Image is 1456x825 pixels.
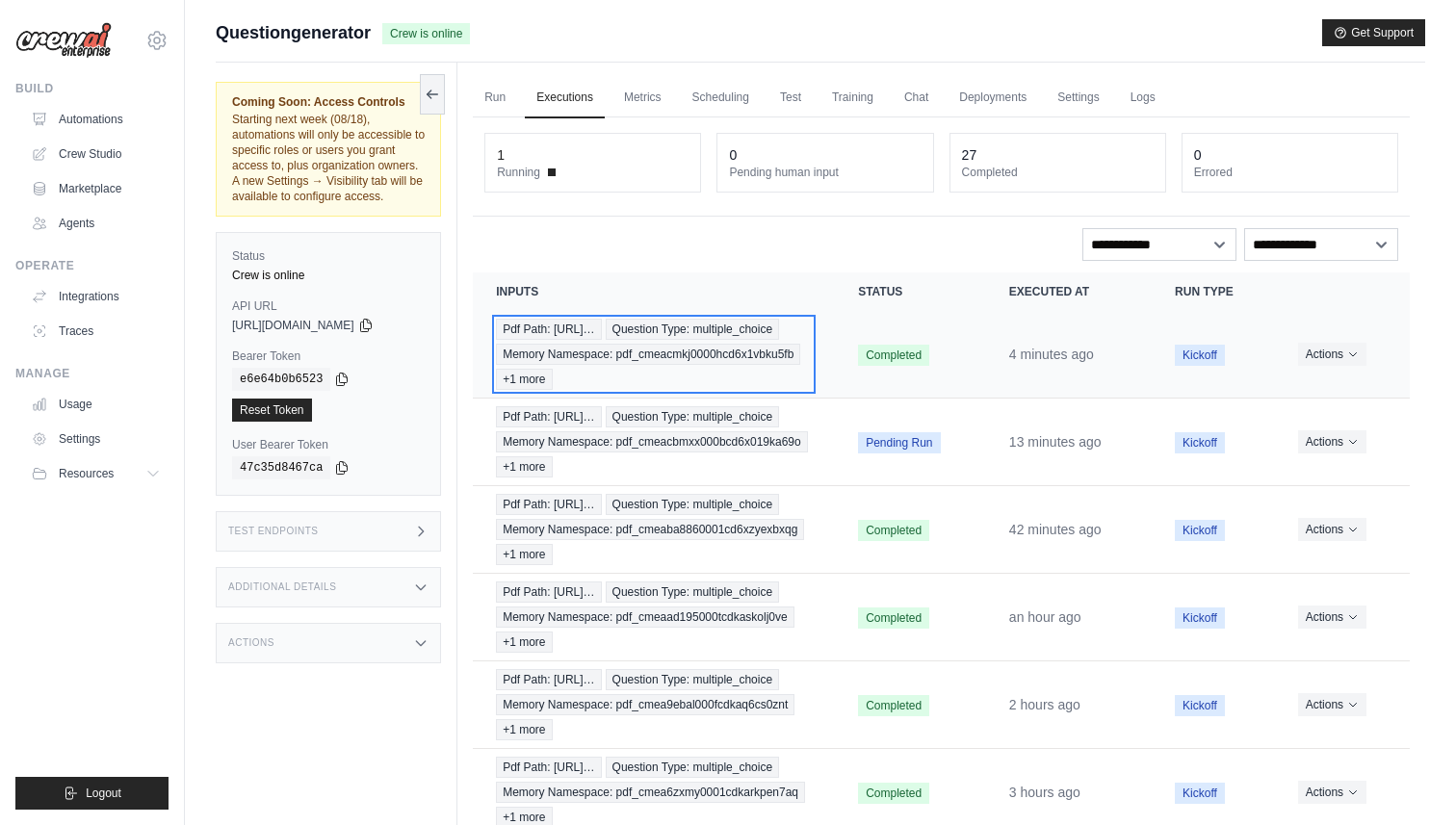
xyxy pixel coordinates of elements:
label: User Bearer Token [232,437,425,452]
span: Question Type: multiple_choice [606,319,780,340]
a: Training [820,78,885,118]
button: Get Support [1322,19,1425,46]
span: Completed [858,607,929,629]
a: Automations [23,104,169,135]
span: Crew is online [382,23,470,44]
a: Agents [23,208,169,239]
span: Question Type: multiple_choice [606,406,780,427]
span: Pdf Path: [URL]… [496,406,601,427]
span: Completed [858,345,929,366]
span: Completed [858,520,929,541]
th: Inputs [473,272,835,311]
span: Kickoff [1175,695,1225,716]
a: Reset Token [232,399,312,422]
span: Completed [858,695,929,716]
a: View execution details for Pdf Path [496,494,812,565]
time: August 13, 2025 at 12:36 EDT [1009,785,1080,800]
span: Memory Namespace: pdf_cmeaba8860001cd6xzyexbxqg [496,519,804,540]
span: Question Type: multiple_choice [606,581,780,603]
div: Manage [15,366,169,381]
div: 1 [497,145,505,165]
span: Pdf Path: [URL]… [496,757,601,778]
span: Questiongenerator [216,19,371,46]
span: Pdf Path: [URL]… [496,494,601,515]
img: Logo [15,22,112,59]
button: Logout [15,777,169,810]
h3: Additional Details [228,581,336,593]
span: +1 more [496,456,552,477]
button: Actions for execution [1298,518,1366,541]
span: +1 more [496,719,552,740]
dt: Pending human input [729,165,921,180]
button: Actions for execution [1298,430,1366,453]
span: Question Type: multiple_choice [606,494,780,515]
th: Status [835,272,986,311]
span: +1 more [496,544,552,565]
label: API URL [232,298,425,314]
div: Crew is online [232,268,425,283]
span: Memory Namespace: pdf_cmeacmkj0000hcd6x1vbku5fb [496,344,800,365]
th: Run Type [1152,272,1275,311]
span: Question Type: multiple_choice [606,669,780,690]
button: Actions for execution [1298,606,1366,629]
span: Coming Soon: Access Controls [232,94,425,110]
span: Memory Namespace: pdf_cmea6zxmy0001cdkarkpen7aq [496,782,805,803]
a: Logs [1119,78,1167,118]
a: Settings [1046,78,1110,118]
a: Settings [23,424,169,454]
time: August 13, 2025 at 15:05 EDT [1009,434,1102,450]
span: +1 more [496,632,552,653]
span: Starting next week (08/18), automations will only be accessible to specific roles or users you gr... [232,113,425,203]
a: Executions [525,78,605,118]
span: Memory Namespace: pdf_cmeaad195000tcdkaskolj0ve [496,606,794,628]
button: Resources [23,458,169,489]
span: Kickoff [1175,520,1225,541]
span: Memory Namespace: pdf_cmea9ebal000fcdkaq6cs0znt [496,694,794,715]
div: 0 [1194,145,1202,165]
span: Question Type: multiple_choice [606,757,780,778]
span: [URL][DOMAIN_NAME] [232,318,354,333]
span: Completed [858,783,929,804]
span: Resources [59,466,114,481]
div: Build [15,81,169,96]
a: Scheduling [681,78,761,118]
label: Status [232,248,425,264]
span: Pending Run [858,432,940,453]
time: August 13, 2025 at 14:10 EDT [1009,609,1081,625]
span: Logout [86,786,121,801]
button: Actions for execution [1298,343,1366,366]
span: Kickoff [1175,432,1225,453]
label: Bearer Token [232,348,425,364]
span: Running [497,165,540,180]
dt: Completed [962,165,1154,180]
time: August 13, 2025 at 15:14 EDT [1009,347,1094,362]
time: August 13, 2025 at 13:43 EDT [1009,697,1080,712]
span: Pdf Path: [URL]… [496,669,601,690]
code: e6e64b0b6523 [232,368,330,391]
h3: Actions [228,637,274,649]
h3: Test Endpoints [228,526,319,537]
button: Actions for execution [1298,781,1366,804]
span: Pdf Path: [URL]… [496,319,601,340]
span: Kickoff [1175,783,1225,804]
div: Operate [15,258,169,273]
span: +1 more [496,369,552,390]
div: 27 [962,145,977,165]
a: Integrations [23,281,169,312]
div: 0 [729,145,737,165]
code: 47c35d8467ca [232,456,330,479]
a: View execution details for Pdf Path [496,319,812,390]
a: Chat [893,78,940,118]
a: View execution details for Pdf Path [496,581,812,653]
a: Metrics [612,78,673,118]
span: Pdf Path: [URL]… [496,581,601,603]
a: View execution details for Pdf Path [496,406,812,477]
a: Test [768,78,813,118]
button: Actions for execution [1298,693,1366,716]
dt: Errored [1194,165,1386,180]
a: Deployments [948,78,1038,118]
a: Run [473,78,517,118]
th: Executed at [986,272,1152,311]
a: Traces [23,316,169,347]
time: August 13, 2025 at 14:36 EDT [1009,522,1102,537]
